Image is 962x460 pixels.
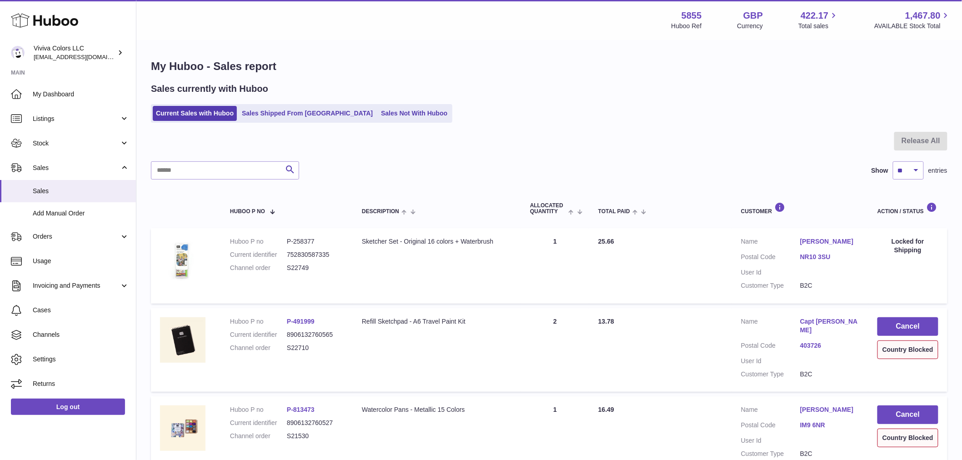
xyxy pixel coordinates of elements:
[741,450,800,458] dt: Customer Type
[33,209,129,218] span: Add Manual Order
[877,429,938,447] div: Country Blocked
[741,253,800,264] dt: Postal Code
[287,318,315,325] a: P-491999
[743,10,763,22] strong: GBP
[741,421,800,432] dt: Postal Code
[877,405,938,424] button: Cancel
[34,44,115,61] div: Viviva Colors LLC
[671,22,702,30] div: Huboo Ref
[160,317,205,363] img: 58551699433055.jpg
[160,405,205,451] img: 58551699430160.jpg
[11,46,25,60] img: internalAdmin-5855@internal.huboo.com
[230,237,287,246] dt: Huboo P no
[153,106,237,121] a: Current Sales with Huboo
[230,317,287,326] dt: Huboo P no
[741,281,800,290] dt: Customer Type
[33,139,120,148] span: Stock
[798,10,839,30] a: 422.17 Total sales
[928,166,947,175] span: entries
[33,115,120,123] span: Listings
[800,341,859,350] a: 403726
[741,357,800,365] dt: User Id
[33,257,129,265] span: Usage
[151,59,947,74] h1: My Huboo - Sales report
[362,317,512,326] div: Refill Sketchpad - A6 Travel Paint Kit
[521,228,589,304] td: 1
[362,237,512,246] div: Sketcher Set - Original 16 colors + Waterbrush
[230,344,287,352] dt: Channel order
[230,330,287,339] dt: Current identifier
[287,237,344,246] dd: P-258377
[800,405,859,414] a: [PERSON_NAME]
[33,232,120,241] span: Orders
[362,209,399,215] span: Description
[33,90,129,99] span: My Dashboard
[34,53,134,60] span: [EMAIL_ADDRESS][DOMAIN_NAME]
[598,238,614,245] span: 25.66
[877,340,938,359] div: Country Blocked
[741,202,859,215] div: Customer
[11,399,125,415] a: Log out
[872,166,888,175] label: Show
[800,421,859,430] a: IM9 6NR
[230,264,287,272] dt: Channel order
[741,436,800,445] dt: User Id
[287,264,344,272] dd: S22749
[33,330,129,339] span: Channels
[230,209,265,215] span: Huboo P no
[287,432,344,440] dd: S21530
[874,10,951,30] a: 1,467.80 AVAILABLE Stock Total
[33,306,129,315] span: Cases
[877,317,938,336] button: Cancel
[741,268,800,277] dt: User Id
[598,318,614,325] span: 13.78
[362,405,512,414] div: Watercolor Pans - Metallic 15 Colors
[230,419,287,427] dt: Current identifier
[800,370,859,379] dd: B2C
[874,22,951,30] span: AVAILABLE Stock Total
[737,22,763,30] div: Currency
[598,406,614,413] span: 16.49
[287,250,344,259] dd: 752830587335
[33,380,129,388] span: Returns
[230,432,287,440] dt: Channel order
[521,308,589,392] td: 2
[530,203,566,215] span: ALLOCATED Quantity
[800,281,859,290] dd: B2C
[800,237,859,246] a: [PERSON_NAME]
[801,10,828,22] span: 422.17
[287,419,344,427] dd: 8906132760527
[230,405,287,414] dt: Huboo P no
[798,22,839,30] span: Total sales
[378,106,451,121] a: Sales Not With Huboo
[741,317,800,337] dt: Name
[287,344,344,352] dd: S22710
[33,355,129,364] span: Settings
[741,237,800,248] dt: Name
[800,317,859,335] a: Capt [PERSON_NAME]
[151,83,268,95] h2: Sales currently with Huboo
[598,209,630,215] span: Total paid
[33,187,129,195] span: Sales
[239,106,376,121] a: Sales Shipped From [GEOGRAPHIC_DATA]
[681,10,702,22] strong: 5855
[877,237,938,255] div: Locked for Shipping
[905,10,941,22] span: 1,467.80
[230,250,287,259] dt: Current identifier
[33,164,120,172] span: Sales
[741,370,800,379] dt: Customer Type
[741,341,800,352] dt: Postal Code
[287,406,315,413] a: P-813473
[33,281,120,290] span: Invoicing and Payments
[160,237,205,283] img: 58551699433275.jpg
[800,450,859,458] dd: B2C
[741,405,800,416] dt: Name
[287,330,344,339] dd: 8906132760565
[800,253,859,261] a: NR10 3SU
[877,202,938,215] div: Action / Status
